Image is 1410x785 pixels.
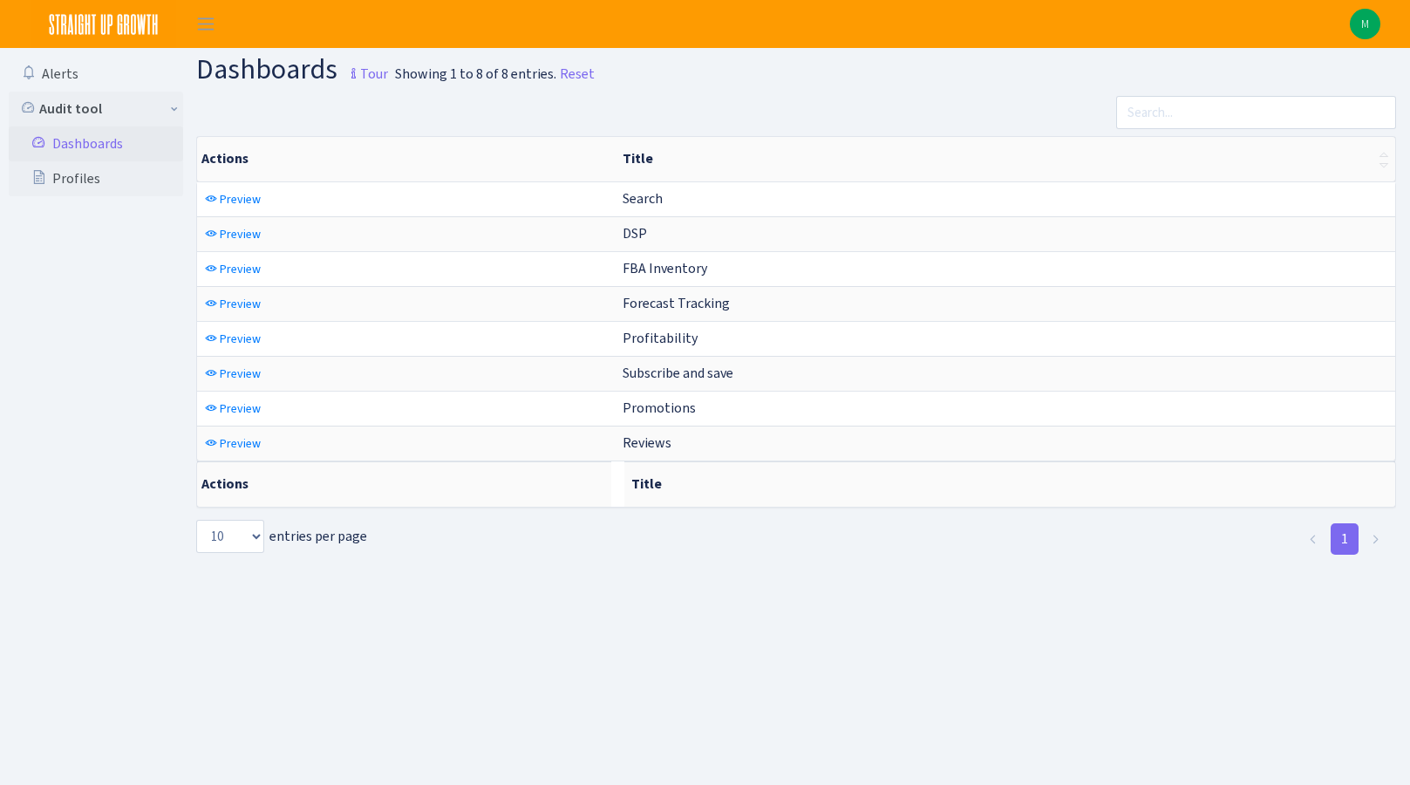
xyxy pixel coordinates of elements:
th: Title [624,461,1395,507]
a: Preview [201,325,265,352]
a: Dashboards [9,126,183,161]
a: Profiles [9,161,183,196]
span: Preview [220,331,261,347]
label: entries per page [196,520,367,553]
input: Search... [1116,96,1397,129]
span: Promotions [623,399,696,417]
span: Profitability [623,329,698,347]
span: Preview [220,435,261,452]
h1: Dashboards [196,55,388,89]
a: 1 [1331,523,1359,555]
a: Alerts [9,57,183,92]
small: Tour [343,59,388,89]
select: entries per page [196,520,264,553]
button: Toggle navigation [184,10,228,38]
a: Preview [201,430,265,457]
a: M [1350,9,1380,39]
th: Actions [197,137,616,181]
span: FBA Inventory [623,259,707,277]
span: Preview [220,296,261,312]
a: Preview [201,256,265,283]
span: Preview [220,261,261,277]
span: Subscribe and save [623,364,733,382]
a: Preview [201,395,265,422]
span: Preview [220,191,261,208]
span: Search [623,189,663,208]
th: Actions [197,461,611,507]
a: Tour [337,51,388,87]
span: DSP [623,224,647,242]
a: Preview [201,221,265,248]
img: Michael Sette [1350,9,1380,39]
th: Title : activate to sort column ascending [616,137,1395,181]
span: Preview [220,400,261,417]
a: Preview [201,186,265,213]
span: Reviews [623,433,671,452]
span: Preview [220,365,261,382]
a: Preview [201,360,265,387]
span: Forecast Tracking [623,294,730,312]
a: Reset [560,64,595,85]
a: Preview [201,290,265,317]
div: Showing 1 to 8 of 8 entries. [395,64,556,85]
a: Audit tool [9,92,183,126]
span: Preview [220,226,261,242]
